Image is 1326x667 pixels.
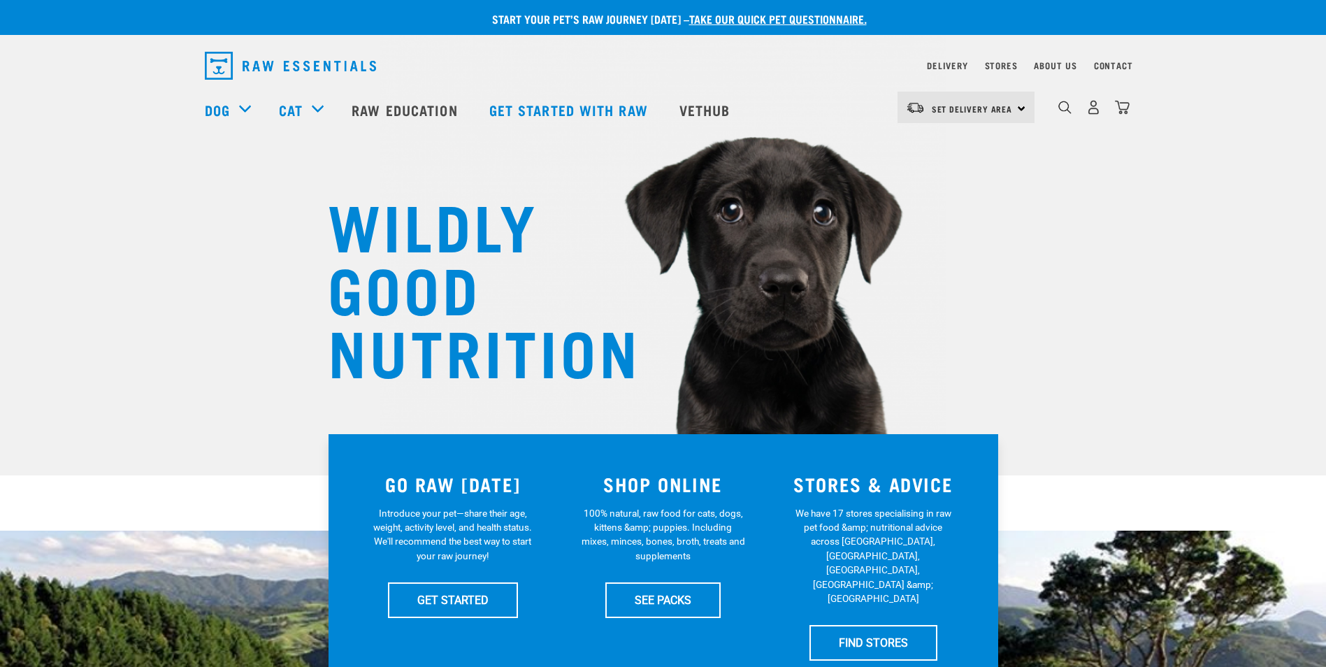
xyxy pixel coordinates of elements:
[1034,63,1076,68] a: About Us
[1086,100,1101,115] img: user.png
[581,506,745,564] p: 100% natural, raw food for cats, dogs, kittens &amp; puppies. Including mixes, minces, bones, bro...
[205,52,376,80] img: Raw Essentials Logo
[777,473,970,495] h3: STORES & ADVICE
[927,63,967,68] a: Delivery
[205,99,230,120] a: Dog
[338,82,475,138] a: Raw Education
[1058,101,1072,114] img: home-icon-1@2x.png
[906,101,925,114] img: van-moving.png
[475,82,665,138] a: Get started with Raw
[1115,100,1130,115] img: home-icon@2x.png
[370,506,535,564] p: Introduce your pet—share their age, weight, activity level, and health status. We'll recommend th...
[1094,63,1133,68] a: Contact
[665,82,748,138] a: Vethub
[194,46,1133,85] nav: dropdown navigation
[809,625,937,660] a: FIND STORES
[605,582,721,617] a: SEE PACKS
[932,106,1013,111] span: Set Delivery Area
[356,473,550,495] h3: GO RAW [DATE]
[791,506,956,606] p: We have 17 stores specialising in raw pet food &amp; nutritional advice across [GEOGRAPHIC_DATA],...
[566,473,760,495] h3: SHOP ONLINE
[985,63,1018,68] a: Stores
[328,192,607,381] h1: WILDLY GOOD NUTRITION
[279,99,303,120] a: Cat
[388,582,518,617] a: GET STARTED
[689,15,867,22] a: take our quick pet questionnaire.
